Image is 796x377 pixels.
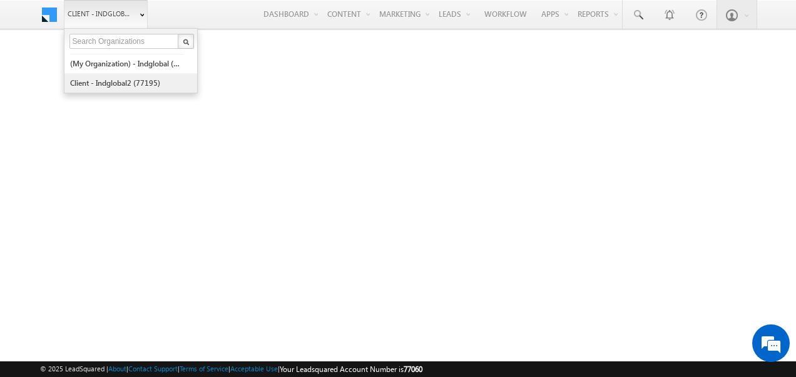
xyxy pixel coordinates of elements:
input: Search Organizations [69,34,180,49]
a: Terms of Service [180,364,228,373]
span: © 2025 LeadSquared | | | | | [40,363,422,375]
img: Search [183,39,189,45]
div: Minimize live chat window [205,6,235,36]
a: About [108,364,126,373]
a: (My Organization) - indglobal (48060) [69,54,184,73]
span: 77060 [404,364,422,374]
div: Chat with us now [65,66,210,82]
a: Acceptable Use [230,364,278,373]
textarea: Type your message and hit 'Enter' [16,116,228,281]
span: Client - indglobal1 (77060) [68,8,133,20]
span: Your Leadsquared Account Number is [280,364,422,374]
a: Contact Support [128,364,178,373]
img: d_60004797649_company_0_60004797649 [21,66,53,82]
a: Client - indglobal2 (77195) [69,73,184,93]
em: Start Chat [170,291,227,308]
